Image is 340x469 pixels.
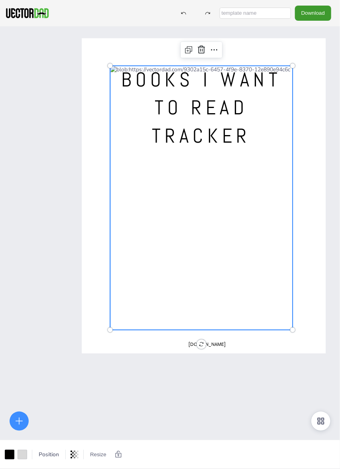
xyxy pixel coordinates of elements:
[87,448,110,461] button: Resize
[189,341,226,347] span: [DOMAIN_NAME]
[5,7,50,19] img: VectorDad-1.png
[295,6,331,20] button: Download
[37,451,61,458] span: Position
[220,8,291,19] input: template name
[121,67,281,149] span: BOOKS I WANT TO READ TRACKER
